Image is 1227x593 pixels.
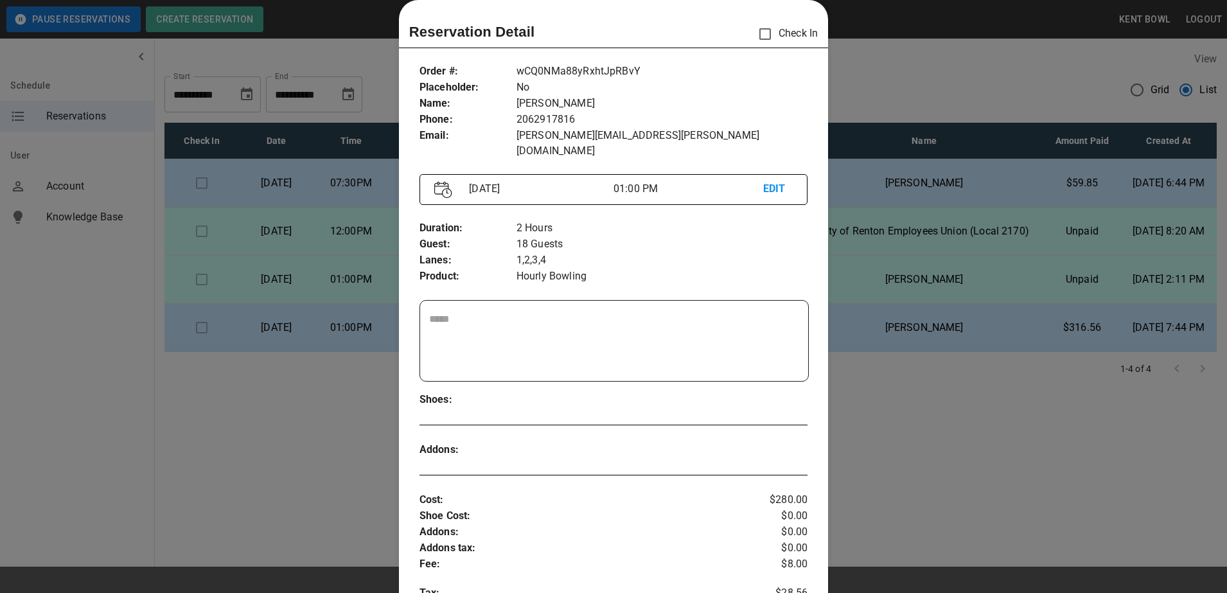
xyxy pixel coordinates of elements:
[409,21,535,42] p: Reservation Detail
[419,442,516,458] p: Addons :
[419,236,516,252] p: Guest :
[743,524,808,540] p: $0.00
[516,96,808,112] p: [PERSON_NAME]
[516,269,808,285] p: Hourly Bowling
[516,64,808,80] p: wCQ0NMa88yRxhtJpRBvY
[419,112,516,128] p: Phone :
[516,236,808,252] p: 18 Guests
[516,112,808,128] p: 2062917816
[419,220,516,236] p: Duration :
[516,220,808,236] p: 2 Hours
[419,64,516,80] p: Order # :
[434,181,452,199] img: Vector
[763,181,793,197] p: EDIT
[516,80,808,96] p: No
[516,252,808,269] p: 1,2,3,4
[743,492,808,508] p: $280.00
[613,181,763,197] p: 01:00 PM
[419,492,743,508] p: Cost :
[419,269,516,285] p: Product :
[464,181,613,197] p: [DATE]
[752,21,818,48] p: Check In
[419,128,516,144] p: Email :
[419,252,516,269] p: Lanes :
[419,524,743,540] p: Addons :
[516,128,808,159] p: [PERSON_NAME][EMAIL_ADDRESS][PERSON_NAME][DOMAIN_NAME]
[419,508,743,524] p: Shoe Cost :
[419,540,743,556] p: Addons tax :
[743,508,808,524] p: $0.00
[419,392,516,408] p: Shoes :
[743,540,808,556] p: $0.00
[419,96,516,112] p: Name :
[743,556,808,572] p: $8.00
[419,80,516,96] p: Placeholder :
[419,556,743,572] p: Fee :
